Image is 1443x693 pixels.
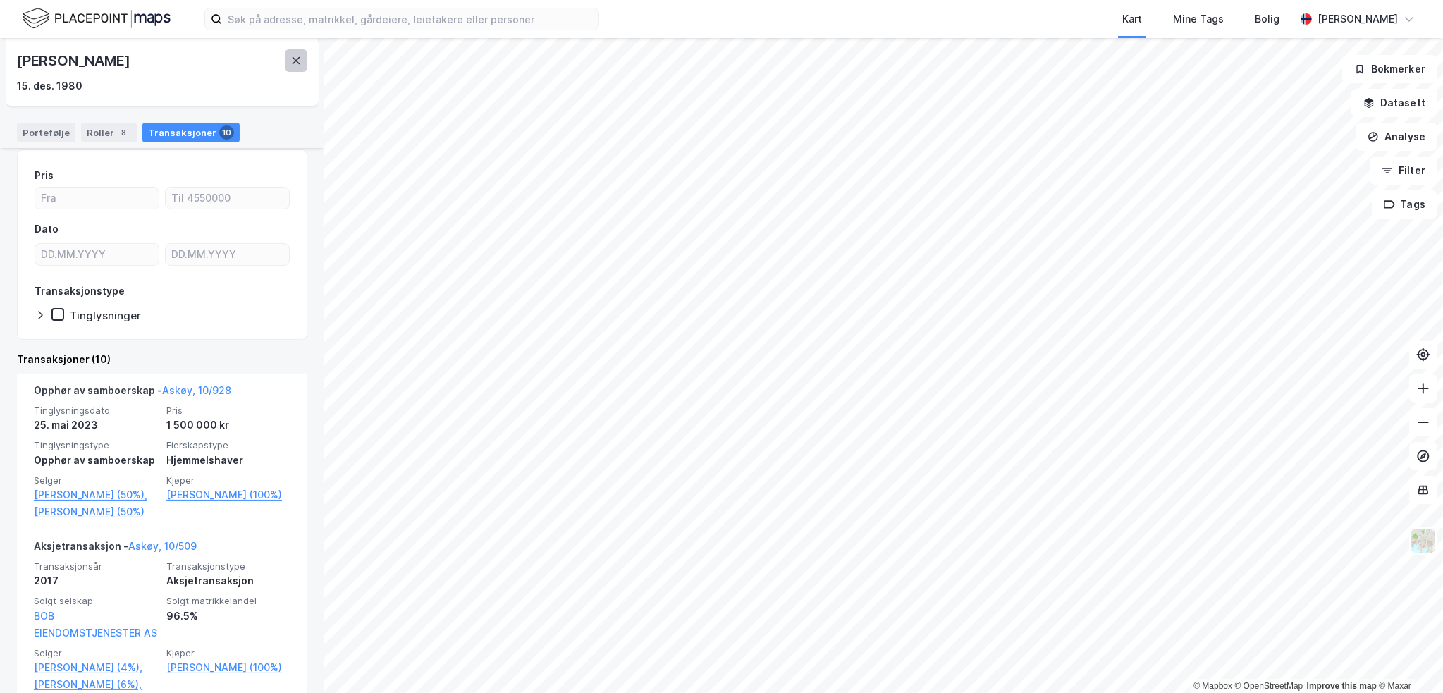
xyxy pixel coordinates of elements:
div: 1 500 000 kr [166,417,290,434]
span: Solgt matrikkelandel [166,595,290,607]
div: Aksjetransaksjon - [34,538,197,560]
span: Kjøper [166,647,290,659]
div: [PERSON_NAME] [17,49,133,72]
a: OpenStreetMap [1235,681,1303,691]
a: [PERSON_NAME] (50%) [34,503,158,520]
button: Bokmerker [1342,55,1437,83]
div: Hjemmelshaver [166,452,290,469]
div: Opphør av samboerskap - [34,382,231,405]
div: Kontrollprogram for chat [1373,625,1443,693]
a: [PERSON_NAME] (50%), [34,486,158,503]
a: [PERSON_NAME] (100%) [166,486,290,503]
div: Pris [35,167,54,184]
input: Fra [35,188,159,209]
a: Mapbox [1193,681,1232,691]
span: Transaksjonstype [166,560,290,572]
div: Roller [81,123,137,142]
span: Solgt selskap [34,595,158,607]
a: [PERSON_NAME] (6%), [34,676,158,693]
div: 96.5% [166,608,290,625]
span: Selger [34,474,158,486]
button: Tags [1372,190,1437,219]
div: 2017 [34,572,158,589]
input: Søk på adresse, matrikkel, gårdeiere, leietakere eller personer [222,8,598,30]
div: Mine Tags [1173,11,1224,27]
a: [PERSON_NAME] (4%), [34,659,158,676]
div: Aksjetransaksjon [166,572,290,589]
div: [PERSON_NAME] [1318,11,1398,27]
button: Analyse [1356,123,1437,151]
div: Transaksjoner (10) [17,351,307,368]
div: 15. des. 1980 [17,78,82,94]
div: Opphør av samboerskap [34,452,158,469]
div: Transaksjonstype [35,283,125,300]
div: 25. mai 2023 [34,417,158,434]
span: Tinglysningstype [34,439,158,451]
a: Askøy, 10/928 [162,384,231,396]
input: Til 4550000 [166,188,289,209]
span: Tinglysningsdato [34,405,158,417]
img: Z [1410,527,1437,554]
iframe: Chat Widget [1373,625,1443,693]
div: Dato [35,221,59,238]
span: Transaksjonsår [34,560,158,572]
input: DD.MM.YYYY [166,244,289,265]
div: Kart [1122,11,1142,27]
div: Tinglysninger [70,309,141,322]
div: Bolig [1255,11,1279,27]
div: 8 [117,125,131,140]
span: Kjøper [166,474,290,486]
a: BOB EIENDOMSTJENESTER AS [34,610,157,639]
button: Filter [1370,157,1437,185]
span: Selger [34,647,158,659]
div: 10 [219,125,234,140]
span: Pris [166,405,290,417]
a: [PERSON_NAME] (100%) [166,659,290,676]
a: Askøy, 10/509 [128,540,197,552]
a: Improve this map [1307,681,1377,691]
input: DD.MM.YYYY [35,244,159,265]
button: Datasett [1351,89,1437,117]
div: Transaksjoner [142,123,240,142]
span: Eierskapstype [166,439,290,451]
div: Portefølje [17,123,75,142]
img: logo.f888ab2527a4732fd821a326f86c7f29.svg [23,6,171,31]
